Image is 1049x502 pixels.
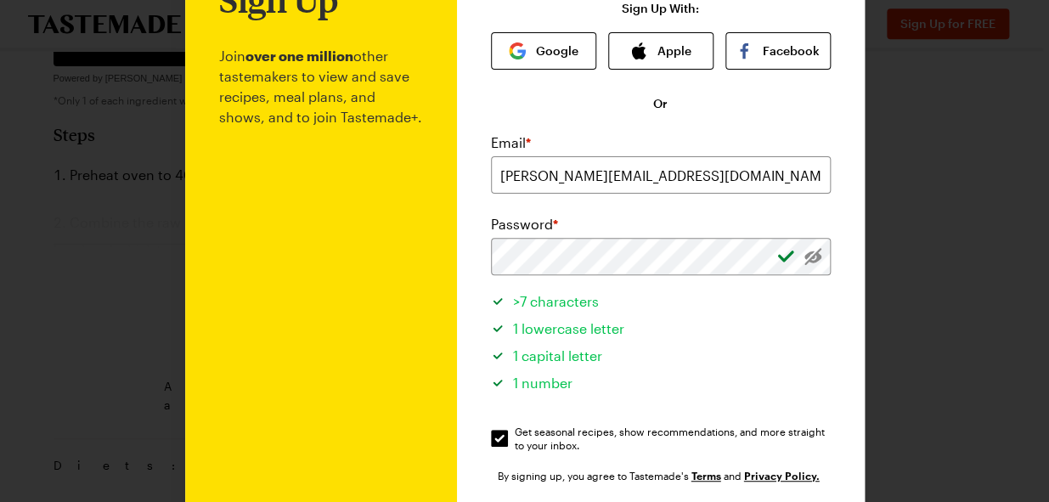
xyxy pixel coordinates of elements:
[744,468,820,482] a: Tastemade Privacy Policy
[513,320,624,336] span: 1 lowercase letter
[725,32,831,70] button: Facebook
[491,214,558,234] label: Password
[515,425,832,452] span: Get seasonal recipes, show recommendations, and more straight to your inbox.
[498,467,824,484] div: By signing up, you agree to Tastemade's and
[491,133,531,153] label: Email
[491,32,596,70] button: Google
[608,32,713,70] button: Apple
[245,48,353,64] b: over one million
[491,430,508,447] input: Get seasonal recipes, show recommendations, and more straight to your inbox.
[513,347,602,364] span: 1 capital letter
[513,375,572,391] span: 1 number
[513,293,599,309] span: >7 characters
[653,95,668,112] span: Or
[622,2,699,15] p: Sign Up With:
[691,468,721,482] a: Tastemade Terms of Service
